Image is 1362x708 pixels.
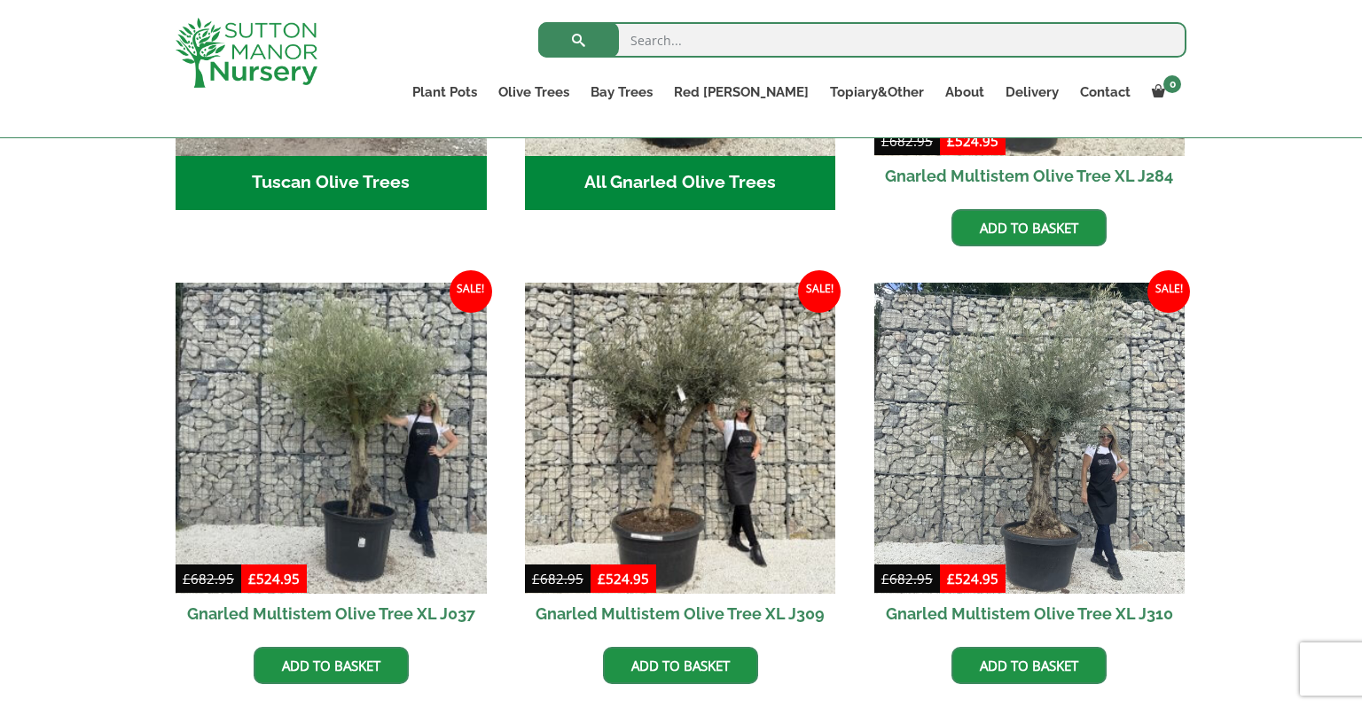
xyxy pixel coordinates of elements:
[525,283,836,594] img: Gnarled Multistem Olive Tree XL J309
[881,132,889,150] span: £
[874,156,1186,196] h2: Gnarled Multistem Olive Tree XL J284
[1147,270,1190,313] span: Sale!
[874,283,1186,594] img: Gnarled Multistem Olive Tree XL J310
[580,80,663,105] a: Bay Trees
[819,80,935,105] a: Topiary&Other
[874,283,1186,634] a: Sale! Gnarled Multistem Olive Tree XL J310
[947,570,998,587] bdi: 524.95
[598,570,649,587] bdi: 524.95
[183,570,234,587] bdi: 682.95
[935,80,995,105] a: About
[525,283,836,634] a: Sale! Gnarled Multistem Olive Tree XL J309
[176,283,487,634] a: Sale! Gnarled Multistem Olive Tree XL J037
[598,570,606,587] span: £
[402,80,488,105] a: Plant Pots
[1163,75,1181,93] span: 0
[603,647,758,684] a: Add to basket: “Gnarled Multistem Olive Tree XL J309”
[248,570,300,587] bdi: 524.95
[1141,80,1186,105] a: 0
[532,570,540,587] span: £
[1069,80,1141,105] a: Contact
[663,80,819,105] a: Red [PERSON_NAME]
[881,570,933,587] bdi: 682.95
[874,594,1186,634] h2: Gnarled Multistem Olive Tree XL J310
[951,209,1107,246] a: Add to basket: “Gnarled Multistem Olive Tree XL J284”
[525,156,836,211] h2: All Gnarled Olive Trees
[798,270,841,313] span: Sale!
[176,18,317,88] img: logo
[881,132,933,150] bdi: 682.95
[947,570,955,587] span: £
[176,283,487,594] img: Gnarled Multistem Olive Tree XL J037
[881,570,889,587] span: £
[254,647,409,684] a: Add to basket: “Gnarled Multistem Olive Tree XL J037”
[947,132,955,150] span: £
[488,80,580,105] a: Olive Trees
[525,594,836,634] h2: Gnarled Multistem Olive Tree XL J309
[951,647,1107,684] a: Add to basket: “Gnarled Multistem Olive Tree XL J310”
[450,270,492,313] span: Sale!
[947,132,998,150] bdi: 524.95
[995,80,1069,105] a: Delivery
[183,570,191,587] span: £
[532,570,583,587] bdi: 682.95
[248,570,256,587] span: £
[176,156,487,211] h2: Tuscan Olive Trees
[176,594,487,634] h2: Gnarled Multistem Olive Tree XL J037
[538,22,1186,58] input: Search...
